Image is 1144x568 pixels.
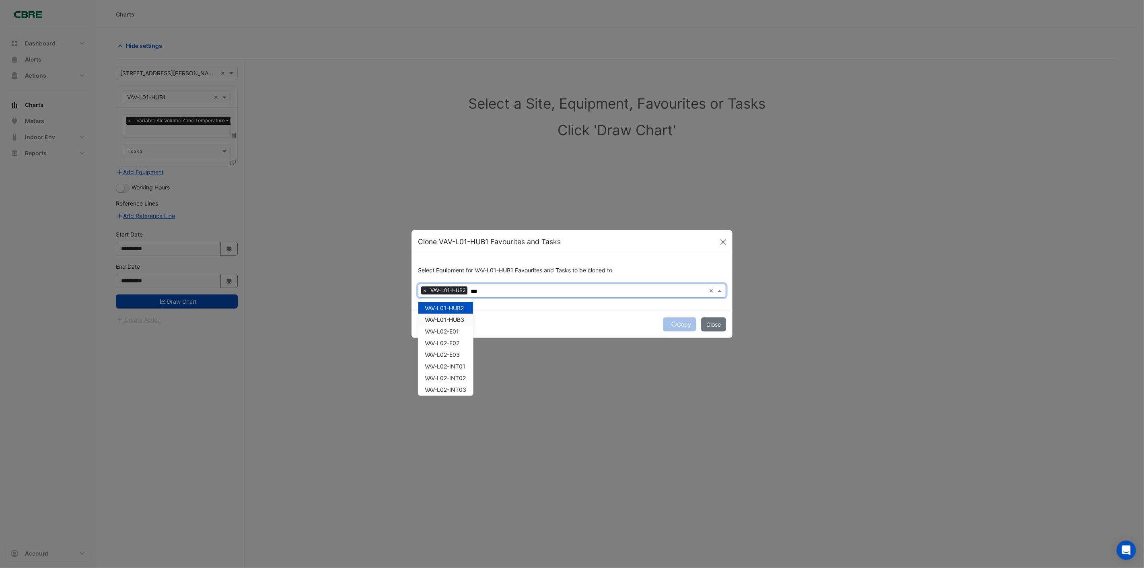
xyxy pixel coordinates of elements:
[1117,541,1136,560] div: Open Intercom Messenger
[428,286,467,294] span: VAV-L01-HUB2
[709,286,716,295] span: Clear
[425,351,460,358] span: VAV-L02-E03
[425,375,466,381] span: VAV-L02-INT02
[425,305,464,311] span: VAV-L01-HUB2
[421,286,428,294] span: ×
[425,340,459,346] span: VAV-L02-E02
[701,317,726,331] button: Close
[418,237,561,247] h5: Clone VAV-L01-HUB1 Favourites and Tasks
[418,267,726,274] h6: Select Equipment for VAV-L01-HUB1 Favourites and Tasks to be cloned to
[425,363,465,370] span: VAV-L02-INT01
[418,299,473,395] div: Options List
[425,328,459,335] span: VAV-L02-E01
[425,316,464,323] span: VAV-L01-HUB3
[717,236,729,248] button: Close
[425,386,466,393] span: VAV-L02-INT03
